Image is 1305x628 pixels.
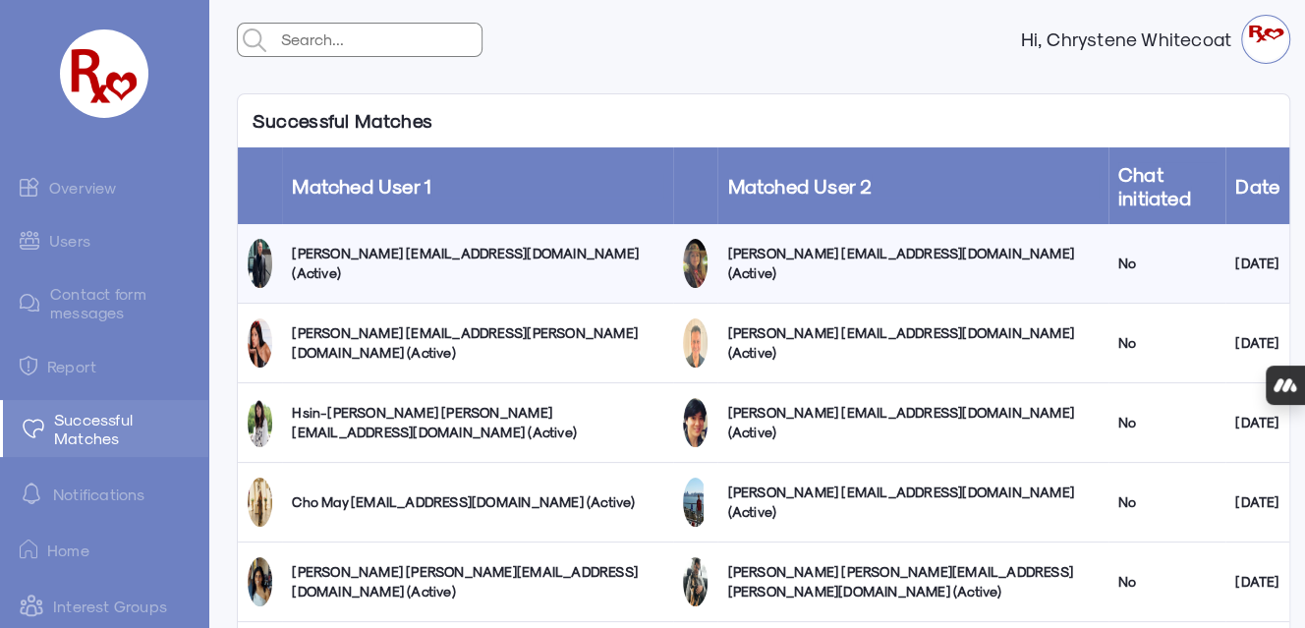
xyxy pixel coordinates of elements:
img: tgllwhcayzxyy8kmxxg6.jpg [248,398,272,447]
p: Successful Matches [238,94,447,147]
div: [PERSON_NAME] [EMAIL_ADDRESS][DOMAIN_NAME] (Active) [292,244,663,283]
div: [PERSON_NAME] [EMAIL_ADDRESS][DOMAIN_NAME] (Active) [727,244,1098,283]
img: ao9djl9jilr8lnsynfvc.jpg [248,318,272,368]
div: [DATE] [1235,572,1279,592]
div: [PERSON_NAME] [PERSON_NAME][EMAIL_ADDRESS][DOMAIN_NAME] (Active) [292,562,663,601]
input: Search... [276,24,482,55]
img: admin-ic-users.svg [20,231,39,250]
img: notification-default-white.svg [20,482,43,505]
img: ic-home.png [20,540,37,559]
div: [PERSON_NAME] [EMAIL_ADDRESS][PERSON_NAME][DOMAIN_NAME] (Active) [292,323,663,363]
img: wbnze56gxmadyuycs51c.jpg [683,318,708,368]
img: admin-ic-contact-message.svg [20,294,40,313]
img: de2jv1lytegpmlfr9y0u.png [683,239,708,288]
img: admin-search.svg [238,24,271,57]
div: No [1118,254,1216,273]
img: cwalmn2rujubq7xrqhsk.jpg [248,478,272,527]
div: No [1118,572,1216,592]
div: Hsin-[PERSON_NAME] [PERSON_NAME][EMAIL_ADDRESS][DOMAIN_NAME] (Active) [292,403,663,442]
img: admin-ic-overview.svg [20,177,39,197]
a: Chat initiated [1118,162,1191,209]
div: [DATE] [1235,254,1279,273]
div: No [1118,333,1216,353]
div: [PERSON_NAME] [EMAIL_ADDRESS][DOMAIN_NAME] (Active) [727,403,1098,442]
div: [DATE] [1235,413,1279,432]
img: admin-ic-report.svg [20,356,37,375]
a: Matched User 2 [727,174,872,198]
img: w0p9hbzmpxdg4u1xuufl.jpg [683,478,708,527]
img: wm1uibsf3h4w4jxhanrp.png [683,398,708,447]
div: [PERSON_NAME] [PERSON_NAME][EMAIL_ADDRESS][PERSON_NAME][DOMAIN_NAME] (Active) [727,562,1098,601]
a: Date [1235,174,1279,198]
img: q57vwmuklnhgsrkpxp1d.jpg [248,557,272,606]
strong: Hi, Chrystene Whitecoat [1020,29,1241,49]
img: wzi9xzdmkac4pjxxmzi3.jpg [248,239,272,288]
div: No [1118,413,1216,432]
div: Cho May [EMAIL_ADDRESS][DOMAIN_NAME] (Active) [292,492,663,512]
div: [PERSON_NAME] [EMAIL_ADDRESS][DOMAIN_NAME] (Active) [727,323,1098,363]
img: matched.svg [23,419,44,438]
div: [DATE] [1235,492,1279,512]
div: [DATE] [1235,333,1279,353]
img: intrestGropus.svg [20,594,43,617]
a: Matched User 1 [292,174,431,198]
img: ooxzqvmrr6cedzwins93.jpg [683,557,708,606]
div: No [1118,492,1216,512]
div: [PERSON_NAME] [EMAIL_ADDRESS][DOMAIN_NAME] (Active) [727,483,1098,522]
